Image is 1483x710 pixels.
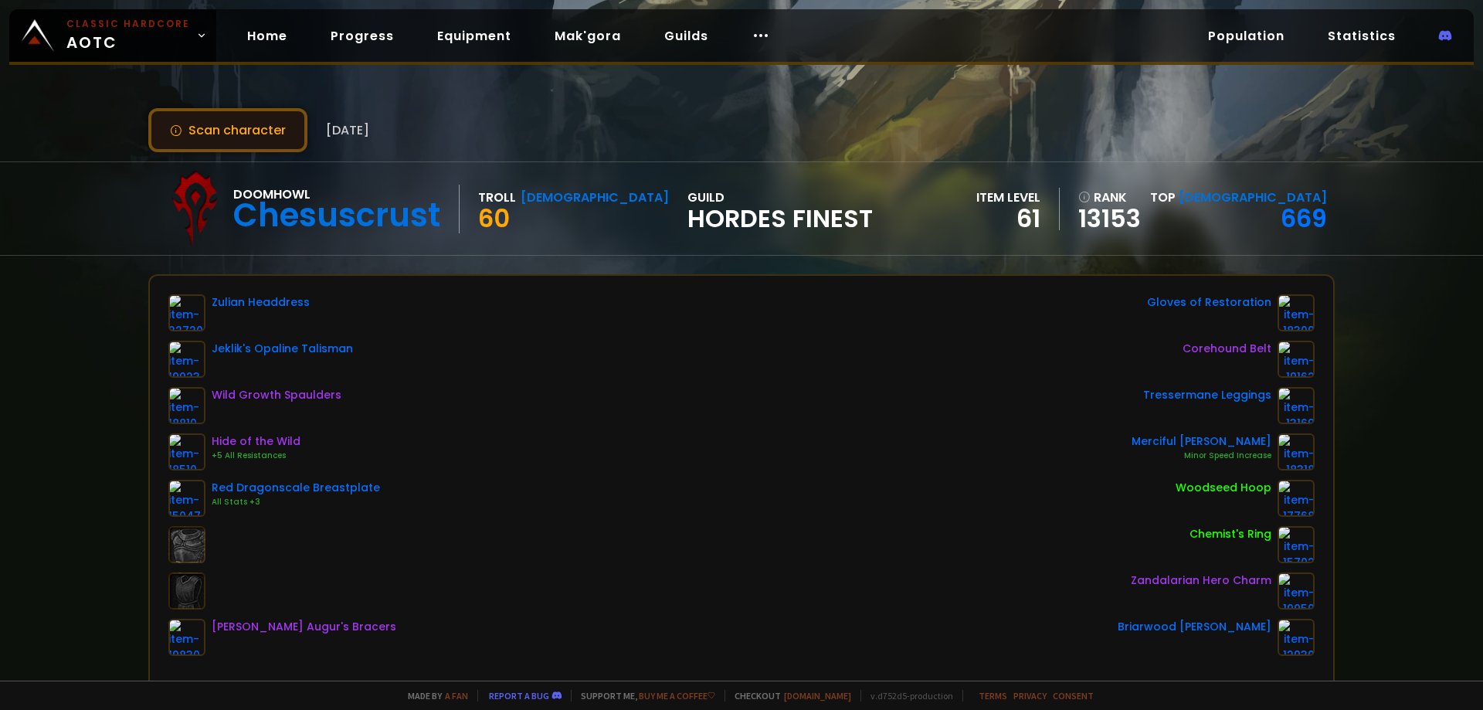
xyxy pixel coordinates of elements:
img: item-17768 [1278,480,1315,517]
div: Woodseed Hoop [1176,480,1271,496]
img: item-15702 [1278,526,1315,563]
div: [PERSON_NAME] Augur's Bracers [212,619,396,635]
a: Classic HardcoreAOTC [9,9,216,62]
div: Minor Speed Increase [1132,450,1271,462]
a: Guilds [652,20,721,52]
a: Home [235,20,300,52]
a: Report a bug [489,690,549,702]
div: Hide of the Wild [212,433,300,450]
div: guild [687,188,873,230]
span: [DEMOGRAPHIC_DATA] [1179,189,1327,206]
span: 60 [478,201,510,236]
a: 13153 [1078,207,1141,230]
div: Wild Growth Spaulders [212,387,341,403]
div: Corehound Belt [1183,341,1271,357]
a: Consent [1053,690,1094,702]
a: Statistics [1315,20,1408,52]
div: 61 [976,207,1040,230]
div: Top [1150,188,1327,207]
a: Population [1196,20,1297,52]
a: Terms [979,690,1007,702]
span: Support me, [571,690,715,702]
span: AOTC [66,17,190,54]
a: Buy me a coffee [639,690,715,702]
div: Doomhowl [233,185,440,204]
div: Jeklik's Opaline Talisman [212,341,353,357]
a: Equipment [425,20,524,52]
img: item-12930 [1278,619,1315,656]
div: Red Dragonscale Breastplate [212,480,380,496]
img: item-19923 [168,341,205,378]
div: [DEMOGRAPHIC_DATA] [521,188,669,207]
img: item-18309 [1278,294,1315,331]
img: item-18810 [168,387,205,424]
div: Briarwood [PERSON_NAME] [1118,619,1271,635]
span: Hordes Finest [687,207,873,230]
button: Scan character [148,108,307,152]
img: item-19162 [1278,341,1315,378]
div: rank [1078,188,1141,207]
img: item-15047 [168,480,205,517]
img: item-19950 [1278,572,1315,610]
div: Zandalarian Hero Charm [1131,572,1271,589]
a: Progress [318,20,406,52]
a: 669 [1281,201,1327,236]
a: Privacy [1013,690,1047,702]
a: a fan [445,690,468,702]
div: +5 All Resistances [212,450,300,462]
div: Chemist's Ring [1189,526,1271,542]
small: Classic Hardcore [66,17,190,31]
img: item-13169 [1278,387,1315,424]
div: Chesuscrust [233,204,440,227]
span: Made by [399,690,468,702]
a: Mak'gora [542,20,633,52]
div: Troll [478,188,516,207]
img: item-18318 [1278,433,1315,471]
div: Tressermane Leggings [1143,387,1271,403]
div: Gloves of Restoration [1147,294,1271,311]
a: [DOMAIN_NAME] [784,690,851,702]
div: item level [976,188,1040,207]
div: Zulian Headdress [212,294,310,311]
img: item-22720 [168,294,205,331]
img: item-19830 [168,619,205,656]
div: All Stats +3 [212,496,380,508]
img: item-18510 [168,433,205,471]
span: v. d752d5 - production [860,690,953,702]
span: [DATE] [326,121,369,140]
div: Merciful [PERSON_NAME] [1132,433,1271,450]
span: Checkout [725,690,851,702]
